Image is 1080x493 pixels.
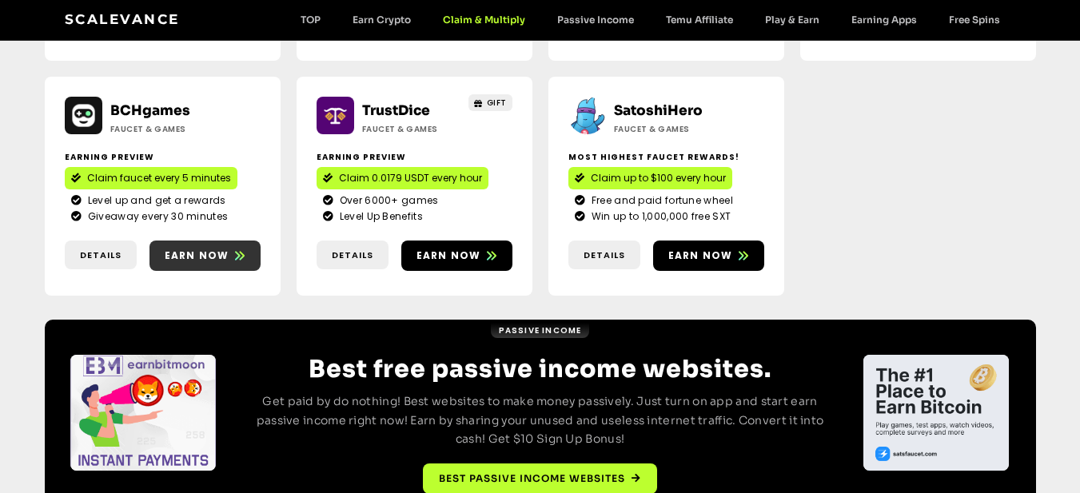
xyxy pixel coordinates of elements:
h2: Best free passive income websites. [243,355,838,384]
p: Get paid by do nothing! Best websites to make money passively. Just turn on app and start earn pa... [243,392,838,449]
a: BCHgames [110,102,190,119]
span: Level Up Benefits [336,209,423,224]
span: Free and paid fortune wheel [588,193,733,208]
a: Details [568,241,640,270]
span: Best Passive Income websites [439,471,625,486]
span: Details [584,248,625,262]
a: Claim 0.0179 USDT every hour [317,167,488,189]
a: Free Spins [933,14,1016,26]
span: Claim faucet every 5 minutes [87,171,231,185]
div: Slides [70,355,216,471]
a: Scalevance [65,11,180,27]
a: Play & Earn [749,14,835,26]
span: Over 6000+ games [336,193,439,208]
span: Level up and get a rewards [84,193,226,208]
span: Details [332,248,373,262]
h2: Faucet & Games [362,123,462,135]
a: Passive Income [491,323,590,338]
nav: Menu [285,14,1016,26]
a: Earn now [149,241,261,271]
span: Passive Income [499,324,582,336]
span: Details [80,248,122,262]
a: Earn now [401,241,512,271]
a: Earn now [653,241,764,271]
h2: Earning Preview [317,151,512,163]
a: Temu Affiliate [650,14,749,26]
a: TOP [285,14,337,26]
a: Claim & Multiply [427,14,541,26]
h2: Most highest faucet rewards! [568,151,764,163]
span: Win up to 1,000,000 free SXT [588,209,731,224]
div: 1 / 4 [70,355,216,471]
span: Claim 0.0179 USDT every hour [339,171,482,185]
span: Giveaway every 30 minutes [84,209,229,224]
a: Earning Apps [835,14,933,26]
h2: Faucet & Games [614,123,714,135]
a: TrustDice [362,102,430,119]
a: GIFT [468,94,512,111]
span: GIFT [487,97,507,109]
a: Earn Crypto [337,14,427,26]
div: 1 / 4 [863,355,1009,471]
span: Claim up to $100 every hour [591,171,726,185]
span: Earn now [165,248,229,263]
span: Earn now [668,248,733,263]
a: SatoshiHero [614,102,703,119]
h2: Faucet & Games [110,123,210,135]
div: Slides [863,355,1009,471]
a: Claim up to $100 every hour [568,167,732,189]
span: Earn now [416,248,481,263]
a: Details [317,241,389,270]
h2: Earning Preview [65,151,261,163]
a: Claim faucet every 5 minutes [65,167,237,189]
a: Passive Income [541,14,650,26]
a: Details [65,241,137,270]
